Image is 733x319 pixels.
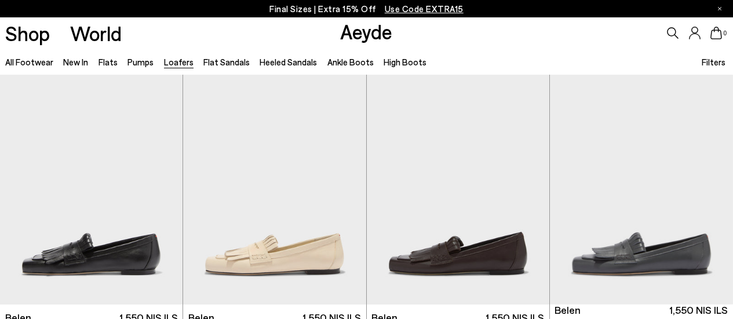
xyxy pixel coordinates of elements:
div: 1 / 6 [550,75,733,305]
span: Belen [555,303,581,317]
a: Loafers [164,57,194,67]
a: Ankle Boots [327,57,374,67]
a: Heeled Sandals [260,57,317,67]
a: High Boots [384,57,426,67]
span: Filters [702,57,725,67]
img: Belen Tassel Loafers [550,75,733,305]
img: Belen Tassel Loafers [183,75,366,305]
a: World [70,23,122,43]
a: Shop [5,23,50,43]
span: 0 [722,30,728,36]
a: 6 / 6 1 / 6 2 / 6 3 / 6 4 / 6 5 / 6 6 / 6 1 / 6 Next slide Previous slide [550,75,733,305]
a: New In [63,57,88,67]
a: Flat Sandals [203,57,250,67]
a: 0 [710,27,722,39]
a: Flats [99,57,118,67]
a: All Footwear [5,57,53,67]
p: Final Sizes | Extra 15% Off [269,2,464,16]
span: Navigate to /collections/ss25-final-sizes [385,3,464,14]
a: Aeyde [340,19,392,43]
img: Belen Tassel Loafers [367,75,549,305]
a: Pumps [127,57,154,67]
